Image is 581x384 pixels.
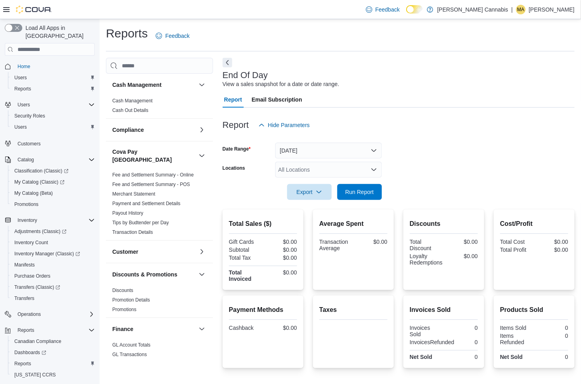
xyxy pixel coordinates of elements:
[14,216,40,225] button: Inventory
[229,247,262,253] div: Subtotal
[14,349,46,356] span: Dashboards
[14,100,33,110] button: Users
[529,5,575,14] p: [PERSON_NAME]
[22,24,95,40] span: Load All Apps in [GEOGRAPHIC_DATA]
[11,370,59,380] a: [US_STATE] CCRS
[11,294,37,303] a: Transfers
[410,239,442,251] div: Total Discount
[14,124,27,130] span: Users
[410,339,454,345] div: InvoicesRefunded
[106,170,213,240] div: Cova Pay [GEOGRAPHIC_DATA]
[8,358,98,369] button: Reports
[11,200,95,209] span: Promotions
[14,295,34,302] span: Transfers
[16,6,52,14] img: Cova
[153,28,193,44] a: Feedback
[112,248,196,256] button: Customer
[112,172,194,178] span: Fee and Settlement Summary - Online
[500,354,523,360] strong: Net Sold
[14,284,60,290] span: Transfers (Classic)
[14,86,31,92] span: Reports
[319,239,352,251] div: Transaction Average
[106,25,148,41] h1: Reports
[2,61,98,72] button: Home
[376,6,400,14] span: Feedback
[112,81,162,89] h3: Cash Management
[445,239,478,245] div: $0.00
[112,81,196,89] button: Cash Management
[11,238,95,247] span: Inventory Count
[112,307,137,312] a: Promotions
[18,217,37,223] span: Inventory
[8,226,98,237] a: Adjustments (Classic)
[18,102,30,108] span: Users
[14,179,65,185] span: My Catalog (Classic)
[11,271,54,281] a: Purchase Orders
[2,154,98,165] button: Catalog
[223,120,249,130] h3: Report
[8,72,98,83] button: Users
[516,5,526,14] div: Mike Ainsworth
[14,216,95,225] span: Inventory
[11,73,30,82] a: Users
[112,270,196,278] button: Discounts & Promotions
[8,259,98,270] button: Manifests
[14,273,51,279] span: Purchase Orders
[18,327,34,333] span: Reports
[14,155,95,165] span: Catalog
[252,92,302,108] span: Email Subscription
[223,80,339,88] div: View a sales snapshot for a date or date range.
[112,148,196,164] button: Cova Pay [GEOGRAPHIC_DATA]
[14,155,37,165] button: Catalog
[229,305,297,315] h2: Payment Methods
[11,337,65,346] a: Canadian Compliance
[197,80,207,90] button: Cash Management
[8,282,98,293] a: Transfers (Classic)
[345,188,374,196] span: Run Report
[223,165,245,171] label: Locations
[500,247,533,253] div: Total Profit
[112,200,180,207] span: Payment and Settlement Details
[437,5,508,14] p: [PERSON_NAME] Cannabis
[14,138,95,148] span: Customers
[229,269,252,282] strong: Total Invoiced
[14,201,39,208] span: Promotions
[445,354,478,360] div: 0
[11,260,95,270] span: Manifests
[2,215,98,226] button: Inventory
[112,229,153,235] a: Transaction Details
[112,351,147,358] span: GL Transactions
[11,111,48,121] a: Security Roles
[112,342,151,348] span: GL Account Totals
[14,325,37,335] button: Reports
[446,253,478,259] div: $0.00
[197,324,207,334] button: Finance
[11,177,95,187] span: My Catalog (Classic)
[112,191,155,197] span: Merchant Statement
[11,294,95,303] span: Transfers
[536,325,568,331] div: 0
[197,270,207,279] button: Discounts & Promotions
[14,325,95,335] span: Reports
[112,270,177,278] h3: Discounts & Promotions
[112,98,153,104] a: Cash Management
[14,262,35,268] span: Manifests
[8,121,98,133] button: Users
[14,113,45,119] span: Security Roles
[500,219,568,229] h2: Cost/Profit
[11,188,95,198] span: My Catalog (Beta)
[445,325,478,331] div: 0
[14,62,33,71] a: Home
[8,347,98,358] a: Dashboards
[112,248,138,256] h3: Customer
[112,126,196,134] button: Compliance
[264,255,297,261] div: $0.00
[14,228,67,235] span: Adjustments (Classic)
[458,339,478,345] div: 0
[224,92,242,108] span: Report
[112,210,143,216] a: Payout History
[112,306,137,313] span: Promotions
[8,237,98,248] button: Inventory Count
